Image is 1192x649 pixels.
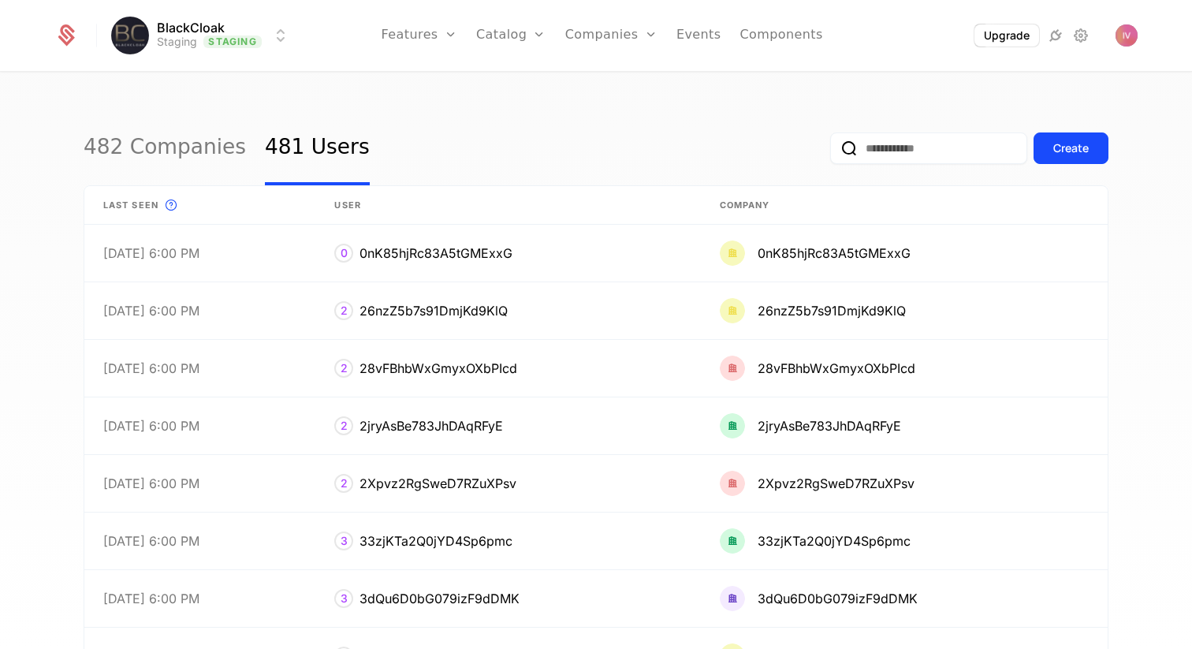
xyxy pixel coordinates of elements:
[315,186,700,225] th: User
[157,34,197,50] div: Staging
[84,111,246,185] a: 482 Companies
[1116,24,1138,47] button: Open user button
[103,199,158,212] span: Last seen
[974,24,1039,47] button: Upgrade
[701,186,1108,225] th: Company
[157,21,225,34] span: BlackCloak
[265,111,370,185] a: 481 Users
[1046,26,1065,45] a: Integrations
[116,18,289,53] button: Select environment
[1116,24,1138,47] img: Ilya Vinogradov
[1053,140,1089,156] div: Create
[1034,132,1108,164] button: Create
[111,17,149,54] img: BlackCloak
[203,35,261,48] span: Staging
[1071,26,1090,45] a: Settings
